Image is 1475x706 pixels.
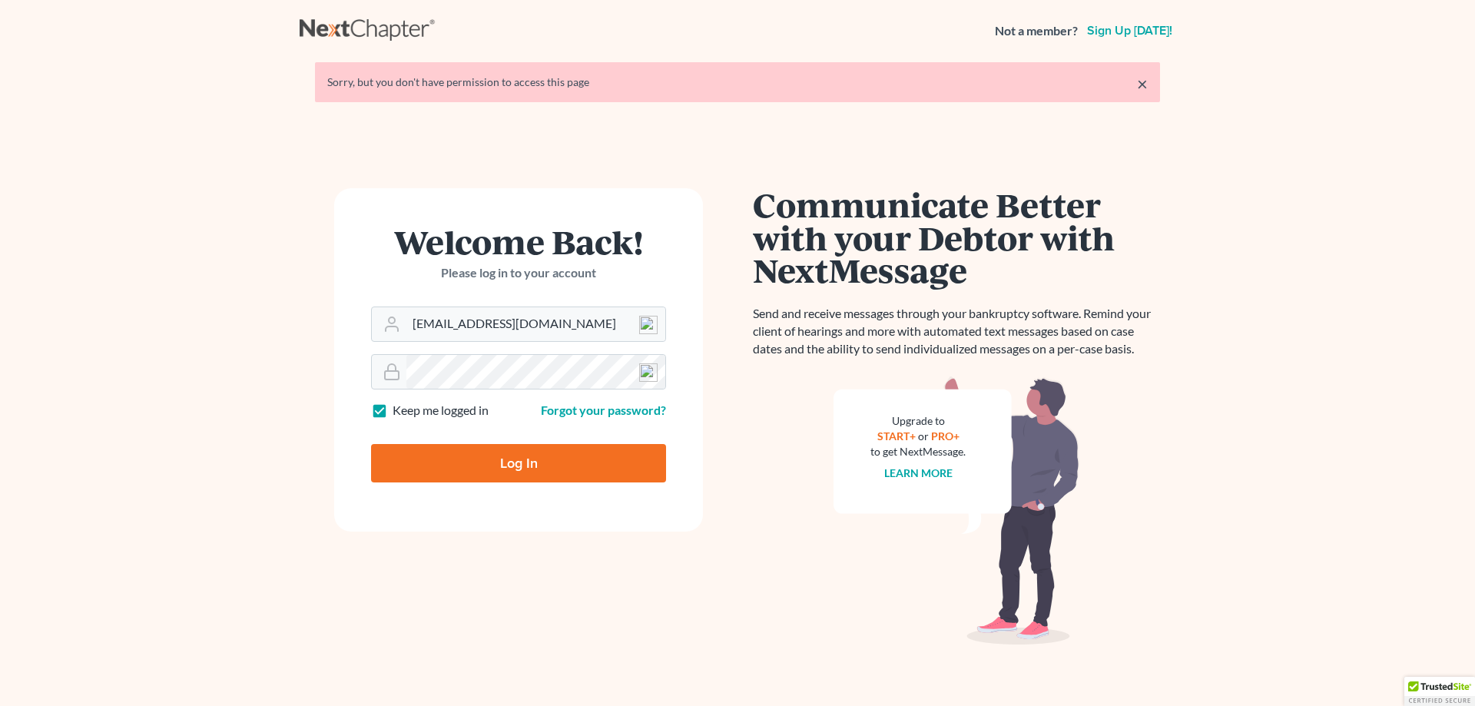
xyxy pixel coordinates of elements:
span: or [918,429,929,442]
a: Learn more [884,466,953,479]
a: START+ [877,429,916,442]
div: to get NextMessage. [870,444,966,459]
img: npw-badge-icon-locked.svg [639,363,658,382]
input: Log In [371,444,666,482]
p: Send and receive messages through your bankruptcy software. Remind your client of hearings and mo... [753,305,1160,358]
div: Sorry, but you don't have permission to access this page [327,75,1148,90]
img: nextmessage_bg-59042aed3d76b12b5cd301f8e5b87938c9018125f34e5fa2b7a6b67550977c72.svg [834,376,1079,645]
strong: Not a member? [995,22,1078,40]
h1: Welcome Back! [371,225,666,258]
a: PRO+ [931,429,960,442]
div: Upgrade to [870,413,966,429]
a: Forgot your password? [541,403,666,417]
img: npw-badge-icon-locked.svg [639,316,658,334]
label: Keep me logged in [393,402,489,419]
h1: Communicate Better with your Debtor with NextMessage [753,188,1160,287]
p: Please log in to your account [371,264,666,282]
div: TrustedSite Certified [1404,677,1475,706]
a: Sign up [DATE]! [1084,25,1175,37]
a: × [1137,75,1148,93]
input: Email Address [406,307,665,341]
